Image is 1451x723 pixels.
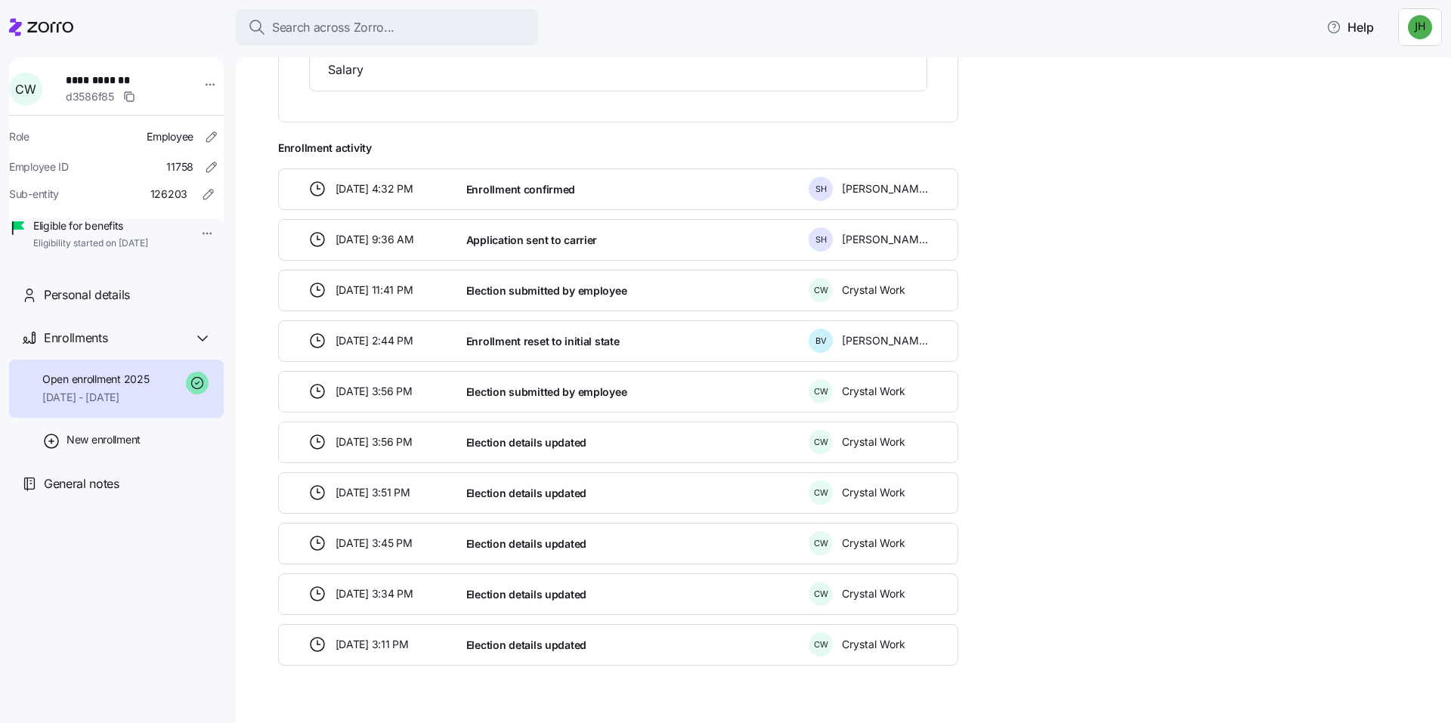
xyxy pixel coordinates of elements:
[15,83,36,95] span: C W
[336,637,409,652] span: [DATE] 3:11 PM
[9,129,29,144] span: Role
[44,286,130,304] span: Personal details
[466,638,586,653] span: Election details updated
[67,432,141,447] span: New enrollment
[466,435,586,450] span: Election details updated
[336,232,414,247] span: [DATE] 9:36 AM
[815,236,827,244] span: S H
[842,333,928,348] span: [PERSON_NAME]
[842,637,905,652] span: Crystal Work
[336,283,413,298] span: [DATE] 11:41 PM
[842,232,928,247] span: [PERSON_NAME]
[236,9,538,45] button: Search across Zorro...
[814,641,828,649] span: C W
[42,390,149,405] span: [DATE] - [DATE]
[842,536,905,551] span: Crystal Work
[1314,12,1386,42] button: Help
[466,385,627,400] span: Election submitted by employee
[814,489,828,497] span: C W
[466,486,586,501] span: Election details updated
[1326,18,1374,36] span: Help
[336,485,410,500] span: [DATE] 3:51 PM
[166,159,193,175] span: 11758
[336,586,413,601] span: [DATE] 3:34 PM
[66,89,114,104] span: d3586f85
[842,586,905,601] span: Crystal Work
[336,384,413,399] span: [DATE] 3:56 PM
[814,438,828,446] span: C W
[272,18,394,37] span: Search across Zorro...
[466,233,597,248] span: Application sent to carrier
[33,218,148,233] span: Eligible for benefits
[842,283,905,298] span: Crystal Work
[9,159,69,175] span: Employee ID
[147,129,193,144] span: Employee
[33,237,148,250] span: Eligibility started on [DATE]
[814,388,828,396] span: C W
[336,536,413,551] span: [DATE] 3:45 PM
[328,60,364,79] span: Salary
[44,329,107,348] span: Enrollments
[815,337,827,345] span: B V
[1408,15,1432,39] img: 83dd957e880777dc9055709fd1446d02
[336,434,413,450] span: [DATE] 3:56 PM
[466,334,620,349] span: Enrollment reset to initial state
[814,539,828,548] span: C W
[466,283,627,298] span: Election submitted by employee
[842,384,905,399] span: Crystal Work
[842,434,905,450] span: Crystal Work
[815,185,827,193] span: S H
[44,474,119,493] span: General notes
[842,181,928,196] span: [PERSON_NAME]
[336,333,413,348] span: [DATE] 2:44 PM
[42,372,149,387] span: Open enrollment 2025
[9,187,59,202] span: Sub-entity
[466,587,586,602] span: Election details updated
[336,181,413,196] span: [DATE] 4:32 PM
[278,141,958,156] span: Enrollment activity
[466,182,575,197] span: Enrollment confirmed
[814,590,828,598] span: C W
[150,187,187,202] span: 126203
[842,485,905,500] span: Crystal Work
[814,286,828,295] span: C W
[466,536,586,552] span: Election details updated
